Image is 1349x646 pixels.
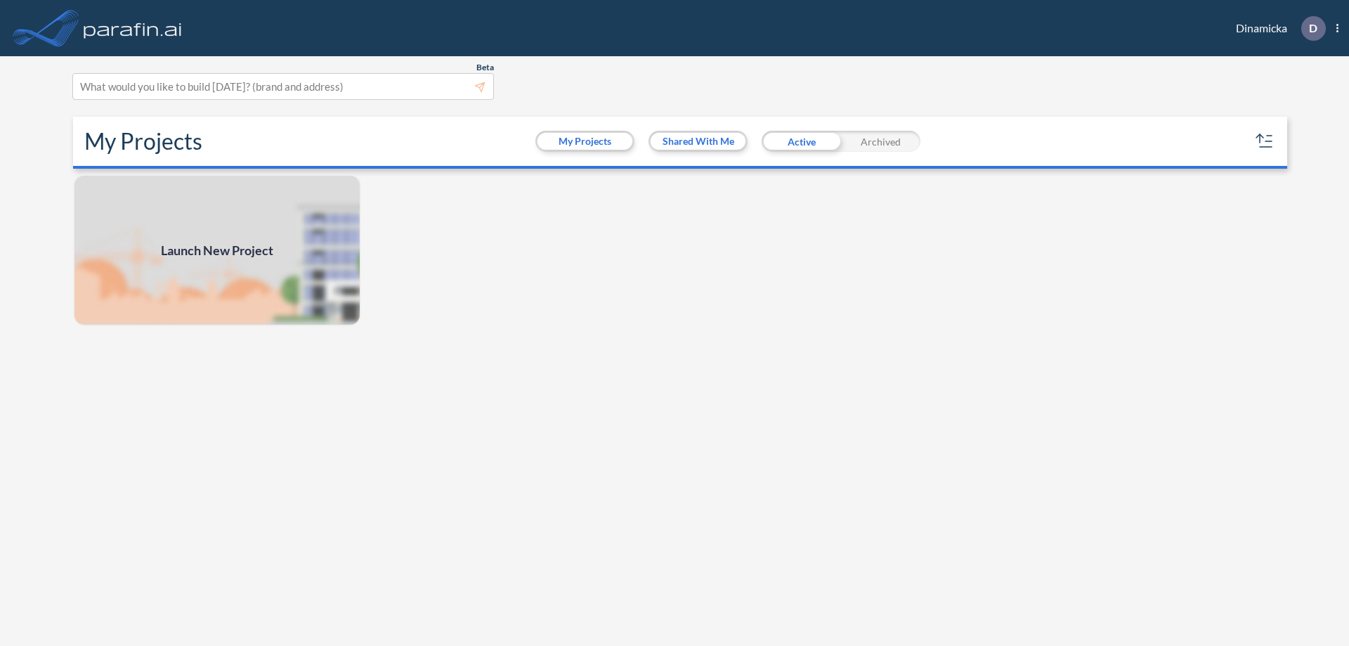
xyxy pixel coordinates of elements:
[841,131,920,152] div: Archived
[651,133,745,150] button: Shared With Me
[84,128,202,155] h2: My Projects
[73,174,361,326] a: Launch New Project
[1309,22,1317,34] p: D
[73,174,361,326] img: add
[476,62,494,73] span: Beta
[161,241,273,260] span: Launch New Project
[1215,16,1338,41] div: Dinamicka
[762,131,841,152] div: Active
[81,14,185,42] img: logo
[537,133,632,150] button: My Projects
[1253,130,1276,153] button: sort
